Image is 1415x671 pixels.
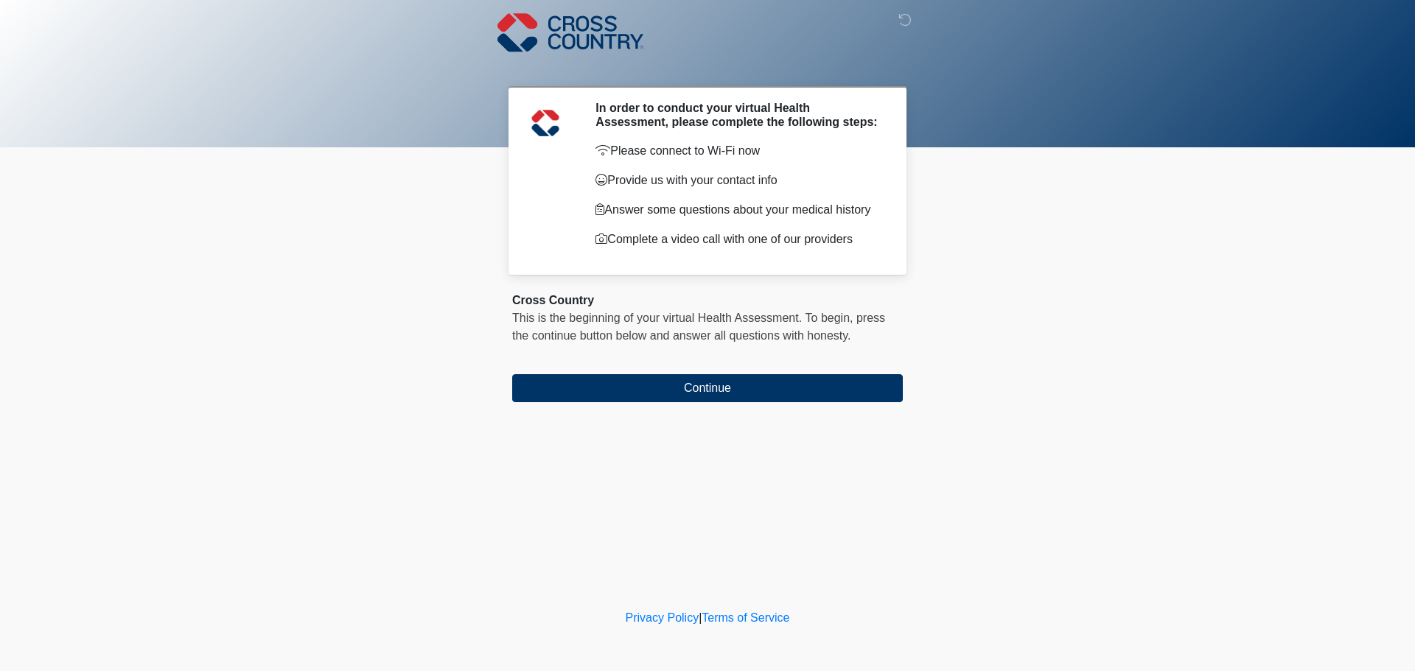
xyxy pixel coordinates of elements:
[595,142,881,160] p: Please connect to Wi-Fi now
[512,312,885,342] span: press the continue button below and answer all questions with honesty.
[512,374,903,402] button: Continue
[595,172,881,189] p: Provide us with your contact info
[497,11,643,54] img: Cross Country Logo
[595,231,881,248] p: Complete a video call with one of our providers
[512,312,802,324] span: This is the beginning of your virtual Health Assessment.
[501,53,914,80] h1: ‎ ‎ ‎
[702,611,789,624] a: Terms of Service
[595,101,881,129] h2: In order to conduct your virtual Health Assessment, please complete the following steps:
[523,101,567,145] img: Agent Avatar
[699,611,702,624] a: |
[806,312,856,324] span: To begin,
[626,611,699,624] a: Privacy Policy
[512,292,903,309] div: Cross Country
[595,201,881,219] p: Answer some questions about your medical history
